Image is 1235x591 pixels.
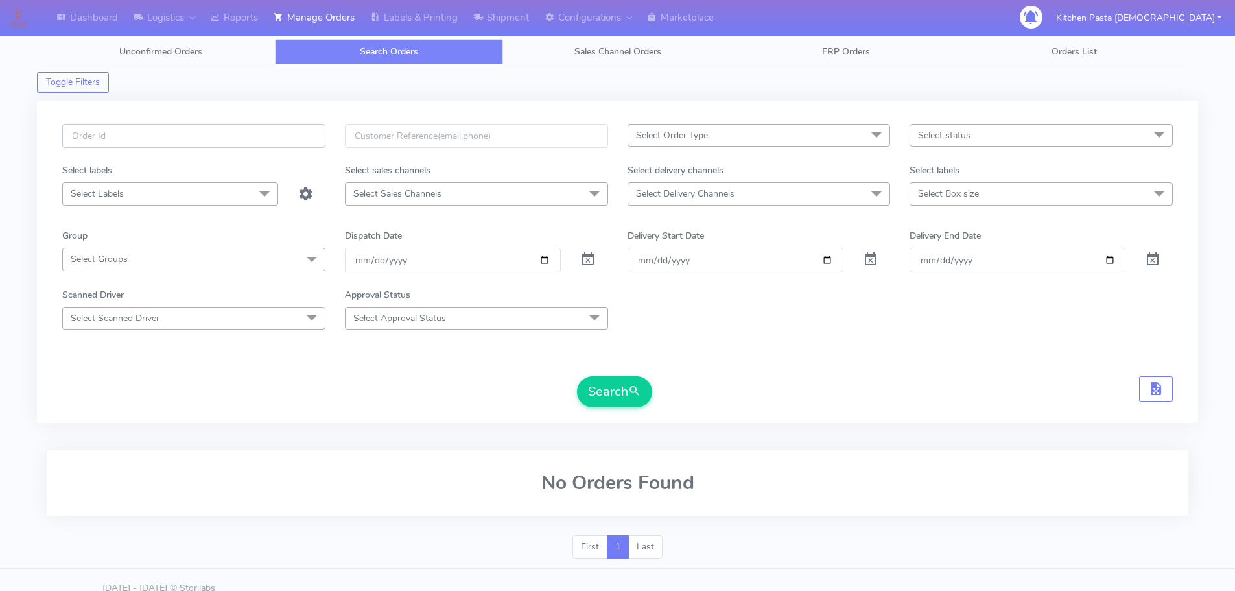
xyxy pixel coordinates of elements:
[353,312,446,324] span: Select Approval Status
[574,45,661,58] span: Sales Channel Orders
[119,45,202,58] span: Unconfirmed Orders
[47,39,1188,64] ul: Tabs
[62,472,1173,494] h2: No Orders Found
[910,163,959,177] label: Select labels
[636,129,708,141] span: Select Order Type
[345,229,402,243] label: Dispatch Date
[71,187,124,200] span: Select Labels
[607,535,629,559] a: 1
[62,229,88,243] label: Group
[345,163,430,177] label: Select sales channels
[1046,5,1231,31] button: Kitchen Pasta [DEMOGRAPHIC_DATA]
[910,229,981,243] label: Delivery End Date
[577,376,652,407] button: Search
[636,187,735,200] span: Select Delivery Channels
[918,187,979,200] span: Select Box size
[71,253,128,265] span: Select Groups
[62,288,124,302] label: Scanned Driver
[822,45,870,58] span: ERP Orders
[353,187,441,200] span: Select Sales Channels
[62,163,112,177] label: Select labels
[1052,45,1097,58] span: Orders List
[360,45,418,58] span: Search Orders
[345,288,410,302] label: Approval Status
[37,72,109,93] button: Toggle Filters
[918,129,970,141] span: Select status
[628,163,723,177] label: Select delivery channels
[62,124,325,148] input: Order Id
[628,229,704,243] label: Delivery Start Date
[345,124,608,148] input: Customer Reference(email,phone)
[71,312,159,324] span: Select Scanned Driver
